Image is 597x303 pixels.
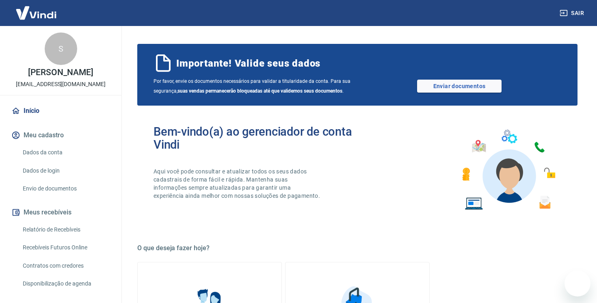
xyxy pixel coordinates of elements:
[19,144,112,161] a: Dados da conta
[565,271,591,297] iframe: Botão para abrir a janela de mensagens
[137,244,578,252] h5: O que deseja fazer hoje?
[177,88,342,94] b: suas vendas permanecerão bloqueadas até que validemos seus documentos
[417,80,502,93] a: Enviar documentos
[16,80,106,89] p: [EMAIL_ADDRESS][DOMAIN_NAME]
[19,221,112,238] a: Relatório de Recebíveis
[455,125,561,215] img: Imagem de um avatar masculino com diversos icones exemplificando as funcionalidades do gerenciado...
[10,126,112,144] button: Meu cadastro
[19,180,112,197] a: Envio de documentos
[19,239,112,256] a: Recebíveis Futuros Online
[45,32,77,65] div: S
[154,167,322,200] p: Aqui você pode consultar e atualizar todos os seus dados cadastrais de forma fácil e rápida. Mant...
[154,76,357,96] span: Por favor, envie os documentos necessários para validar a titularidade da conta. Para sua seguran...
[19,275,112,292] a: Disponibilização de agenda
[10,102,112,120] a: Início
[19,258,112,274] a: Contratos com credores
[19,162,112,179] a: Dados de login
[28,68,93,77] p: [PERSON_NAME]
[10,203,112,221] button: Meus recebíveis
[154,125,357,151] h2: Bem-vindo(a) ao gerenciador de conta Vindi
[10,0,63,25] img: Vindi
[176,57,320,70] span: Importante! Valide seus dados
[558,6,587,21] button: Sair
